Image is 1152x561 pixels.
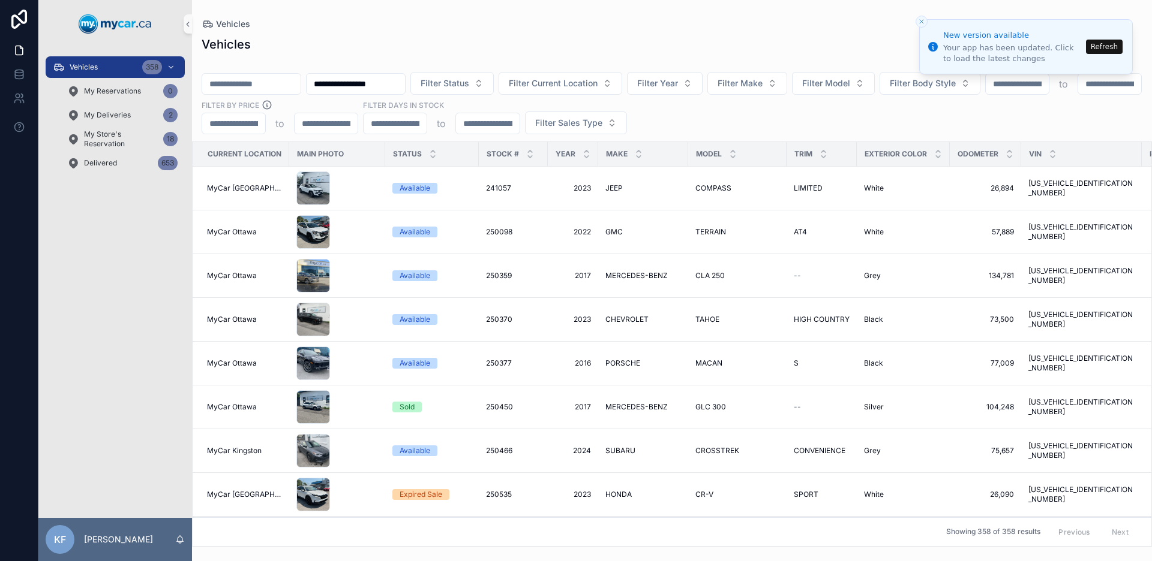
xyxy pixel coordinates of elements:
[555,446,591,456] span: 2024
[864,402,943,412] a: Silver
[216,18,250,30] span: Vehicles
[695,227,779,237] a: TERRAIN
[486,183,541,193] a: 241057
[486,315,512,324] span: 250370
[606,149,628,159] span: Make
[794,227,850,237] a: AT4
[84,86,141,96] span: My Reservations
[695,315,779,324] a: TAHOE
[437,116,446,131] p: to
[486,446,541,456] a: 250466
[486,227,541,237] a: 250098
[794,358,850,368] a: S
[509,77,598,89] span: Filter Current Location
[392,445,472,456] a: Available
[486,271,512,280] span: 250359
[555,358,591,368] a: 2016
[864,271,881,280] span: Grey
[1028,354,1135,373] a: [US_VEHICLE_IDENTIFICATION_NUMBER]
[54,532,66,547] span: KF
[207,446,282,456] a: MyCar Kingston
[957,183,1014,193] a: 26,894
[535,117,602,129] span: Filter Sales Type
[392,183,472,194] a: Available
[695,490,713,499] span: CR-V
[486,358,541,368] a: 250377
[794,402,801,412] span: --
[864,271,943,280] a: Grey
[555,183,591,193] span: 2023
[207,446,262,456] span: MyCar Kingston
[60,152,185,174] a: Delivered653
[60,128,185,150] a: My Store's Reservation18
[392,227,472,237] a: Available
[864,183,884,193] span: White
[957,402,1014,412] span: 104,248
[696,149,722,159] span: Model
[605,183,623,193] span: JEEP
[864,358,883,368] span: Black
[605,446,681,456] a: SUBARU
[1028,266,1135,285] a: [US_VEHICLE_IDENTIFICATION_NUMBER]
[958,149,998,159] span: Odometer
[486,402,541,412] a: 250450
[392,402,472,412] a: Sold
[1028,397,1135,417] a: [US_VEHICLE_IDENTIFICATION_NUMBER]
[202,18,250,30] a: Vehicles
[207,358,257,368] span: MyCar Ottawa
[794,315,850,324] a: HIGH COUNTRY
[605,183,681,193] a: JEEP
[695,227,726,237] span: TERRAIN
[627,72,703,95] button: Select Button
[207,490,282,499] a: MyCar [GEOGRAPHIC_DATA]
[555,227,591,237] a: 2022
[1028,310,1135,329] a: [US_VEHICLE_IDENTIFICATION_NUMBER]
[605,402,668,412] span: MERCEDES-BENZ
[486,446,512,456] span: 250466
[864,358,943,368] a: Black
[695,402,779,412] a: GLC 300
[695,183,731,193] span: COMPASS
[957,227,1014,237] a: 57,889
[297,149,344,159] span: Main Photo
[794,183,823,193] span: LIMITED
[207,402,257,412] span: MyCar Ottawa
[555,490,591,499] span: 2023
[718,77,763,89] span: Filter Make
[400,445,430,456] div: Available
[202,36,251,53] h1: Vehicles
[555,402,591,412] span: 2017
[695,271,779,280] a: CLA 250
[555,315,591,324] a: 2023
[38,48,192,189] div: scrollable content
[400,183,430,194] div: Available
[957,490,1014,499] a: 26,090
[1028,222,1135,242] a: [US_VEHICLE_IDENTIFICATION_NUMBER]
[207,358,282,368] a: MyCar Ottawa
[486,271,541,280] a: 250359
[794,446,850,456] a: CONVENIENCE
[794,490,818,499] span: SPORT
[207,271,257,280] span: MyCar Ottawa
[486,490,512,499] span: 250535
[487,149,519,159] span: Stock #
[957,315,1014,324] a: 73,500
[556,149,575,159] span: Year
[707,72,787,95] button: Select Button
[794,490,850,499] a: SPORT
[158,156,178,170] div: 653
[163,132,178,146] div: 18
[957,271,1014,280] span: 134,781
[695,315,719,324] span: TAHOE
[84,129,158,149] span: My Store's Reservation
[421,77,469,89] span: Filter Status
